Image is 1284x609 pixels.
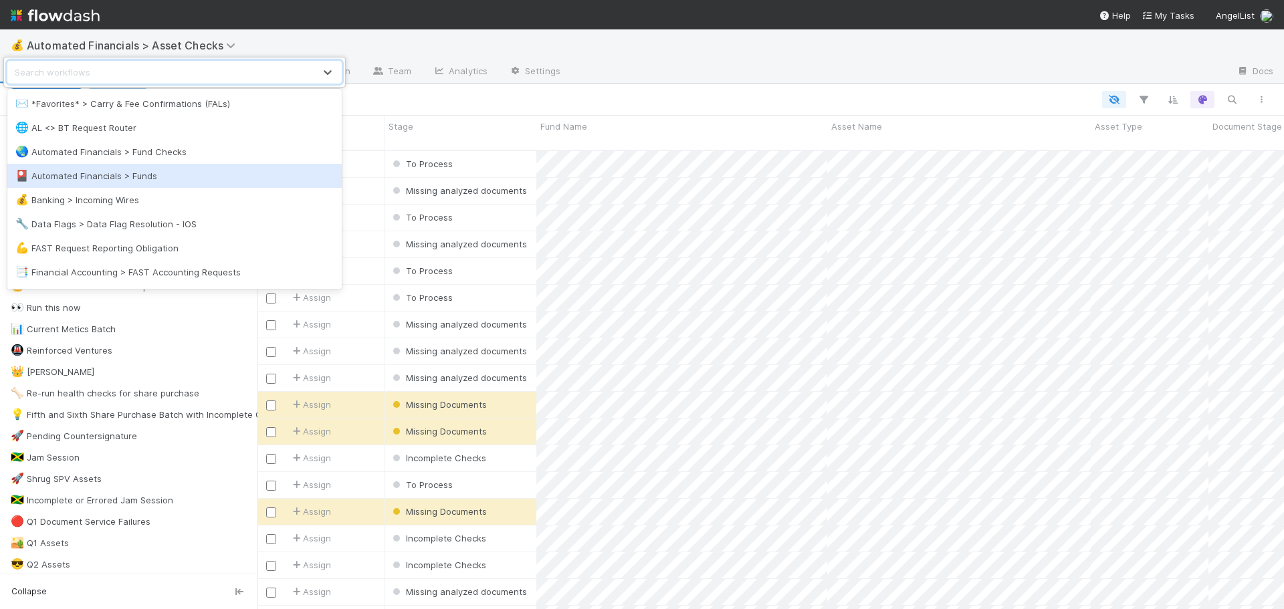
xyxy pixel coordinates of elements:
div: AL <> BT Request Router [15,121,334,134]
div: Automated Financials > Funds [15,169,334,182]
div: *Favorites* > Carry & Fee Confirmations (FALs) [15,97,334,110]
span: 💰 [15,194,29,205]
span: ✉️ [15,98,29,109]
span: 📑 [15,266,29,277]
span: 🎴 [15,170,29,181]
div: Search workflows [15,66,90,79]
span: 🌐 [15,122,29,133]
div: Automated Financials > Fund Checks [15,145,334,158]
span: 💪 [15,242,29,253]
span: 🔧 [15,218,29,229]
div: FAST Request Reporting Obligation [15,241,334,255]
div: Banking > Incoming Wires [15,193,334,207]
div: Data Flags > Data Flag Resolution - IOS [15,217,334,231]
span: 🌏 [15,146,29,157]
div: Financial Accounting > FAST Accounting Requests [15,265,334,279]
